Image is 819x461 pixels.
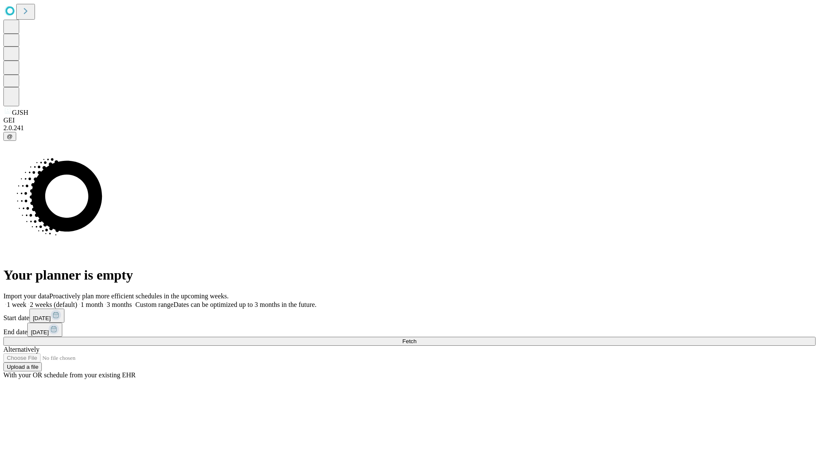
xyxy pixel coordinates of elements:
span: @ [7,133,13,140]
div: End date [3,323,816,337]
button: [DATE] [29,309,64,323]
button: Upload a file [3,362,42,371]
button: [DATE] [27,323,62,337]
div: GEI [3,117,816,124]
h1: Your planner is empty [3,267,816,283]
span: 1 week [7,301,26,308]
span: Import your data [3,292,49,300]
button: @ [3,132,16,141]
span: 3 months [107,301,132,308]
span: With your OR schedule from your existing EHR [3,371,136,379]
span: [DATE] [33,315,51,321]
span: GJSH [12,109,28,116]
span: Alternatively [3,346,39,353]
button: Fetch [3,337,816,346]
span: Fetch [402,338,416,344]
span: Dates can be optimized up to 3 months in the future. [174,301,317,308]
div: 2.0.241 [3,124,816,132]
span: [DATE] [31,329,49,336]
span: 2 weeks (default) [30,301,77,308]
div: Start date [3,309,816,323]
span: 1 month [81,301,103,308]
span: Proactively plan more efficient schedules in the upcoming weeks. [49,292,229,300]
span: Custom range [135,301,173,308]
